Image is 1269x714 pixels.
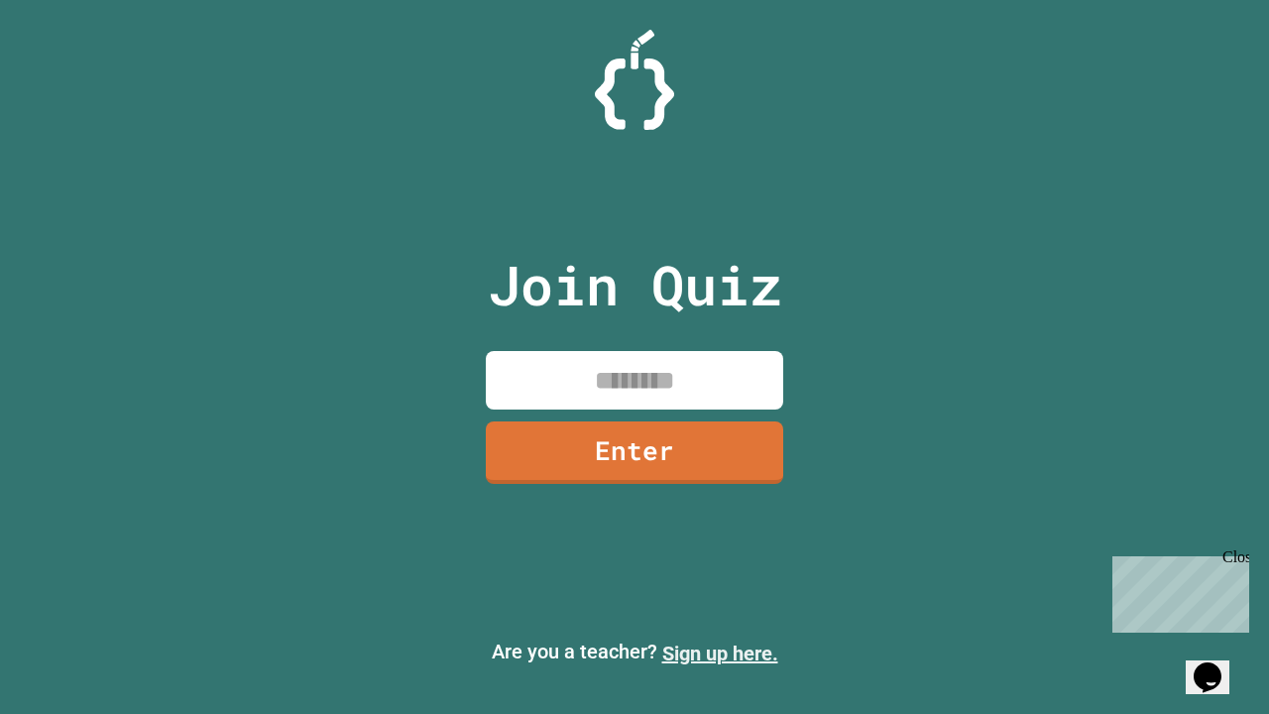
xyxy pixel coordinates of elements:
a: Enter [486,421,783,484]
img: Logo.svg [595,30,674,130]
iframe: chat widget [1186,635,1249,694]
p: Are you a teacher? [16,637,1253,668]
div: Chat with us now!Close [8,8,137,126]
iframe: chat widget [1104,548,1249,633]
p: Join Quiz [488,244,782,326]
a: Sign up here. [662,642,778,665]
